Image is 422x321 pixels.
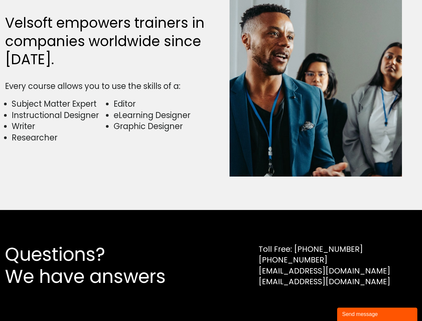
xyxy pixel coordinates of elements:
[12,132,106,143] li: Researcher
[12,98,106,110] li: Subject Matter Expert
[114,110,207,121] li: eLearning Designer
[12,121,106,132] li: Writer
[337,306,419,321] iframe: chat widget
[5,14,208,69] h2: Velsoft empowers trainers in companies worldwide since [DATE].
[5,243,190,288] h2: Questions? We have answers
[12,110,106,121] li: Instructional Designer
[114,121,207,132] li: Graphic Designer
[5,81,208,92] div: Every course allows you to use the skills of a:
[259,244,390,287] div: Toll Free: [PHONE_NUMBER] [PHONE_NUMBER] [EMAIL_ADDRESS][DOMAIN_NAME] [EMAIL_ADDRESS][DOMAIN_NAME]
[114,98,207,110] li: Editor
